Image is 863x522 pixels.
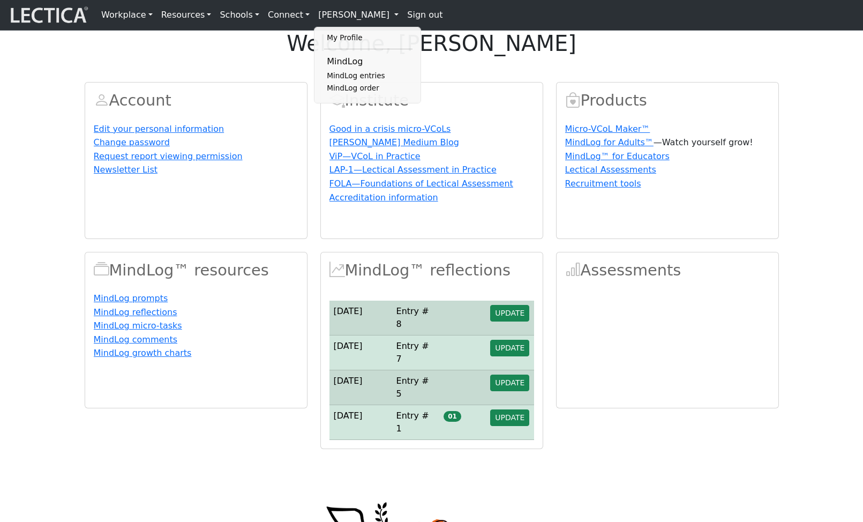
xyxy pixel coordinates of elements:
a: Resources [157,4,216,26]
h2: Assessments [565,261,770,280]
td: Entry # 8 [392,301,440,335]
a: Lectical Assessments [565,165,656,175]
a: Good in a crisis micro-VCoLs [329,124,451,134]
h2: Account [94,91,298,110]
span: UPDATE [495,413,524,422]
a: MindLog micro-tasks [94,320,182,331]
td: Entry # 1 [392,405,440,440]
h2: Products [565,91,770,110]
a: Request report viewing permission [94,151,243,161]
span: MindLog [329,261,345,279]
a: Schools [215,4,264,26]
img: lecticalive [8,5,88,25]
span: UPDATE [495,344,524,352]
span: Products [565,91,581,109]
a: Edit your personal information [94,124,224,134]
a: Newsletter List [94,165,158,175]
a: [PERSON_NAME] [314,4,403,26]
span: [DATE] [334,411,363,421]
a: My Profile [324,32,412,44]
span: Account [94,91,109,109]
a: LAP-1—Lectical Assessment in Practice [329,165,497,175]
a: MindLog for Adults™ [565,137,654,147]
a: MindLog order [324,82,412,95]
ul: [PERSON_NAME] [324,32,412,95]
a: MindLog comments [94,334,178,345]
a: MindLog entries [324,70,412,83]
a: Recruitment tools [565,178,641,189]
h2: Institute [329,91,534,110]
a: MindLog reflections [94,307,177,317]
a: Connect [264,4,314,26]
button: UPDATE [490,409,529,426]
td: Entry # 5 [392,370,440,405]
span: [DATE] [334,306,363,316]
td: Entry # 3 [392,440,440,475]
a: MindLog™ for Educators [565,151,670,161]
span: MindLog™ resources [94,261,109,279]
a: MindLog growth charts [94,348,192,358]
a: MindLog prompts [94,293,168,303]
a: [PERSON_NAME] Medium Blog [329,137,459,147]
a: FOLA—Foundations of Lectical Assessment [329,178,513,189]
span: [DATE] [334,376,363,386]
span: UPDATE [495,309,524,317]
h2: MindLog™ reflections [329,261,534,280]
button: UPDATE [490,305,529,322]
button: UPDATE [490,375,529,391]
a: Micro-VCoL Maker™ [565,124,650,134]
span: [DATE] [334,341,363,351]
a: Accreditation information [329,192,438,203]
button: UPDATE [490,340,529,356]
a: Change password [94,137,170,147]
td: Entry # 7 [392,335,440,370]
li: MindLog [324,54,412,70]
h2: MindLog™ resources [94,261,298,280]
a: Sign out [403,4,447,26]
span: Assessments [565,261,581,279]
a: ViP—VCoL in Practice [329,151,421,161]
p: —Watch yourself grow! [565,136,770,149]
span: 01 [444,411,461,422]
a: Workplace [97,4,157,26]
span: UPDATE [495,378,524,387]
